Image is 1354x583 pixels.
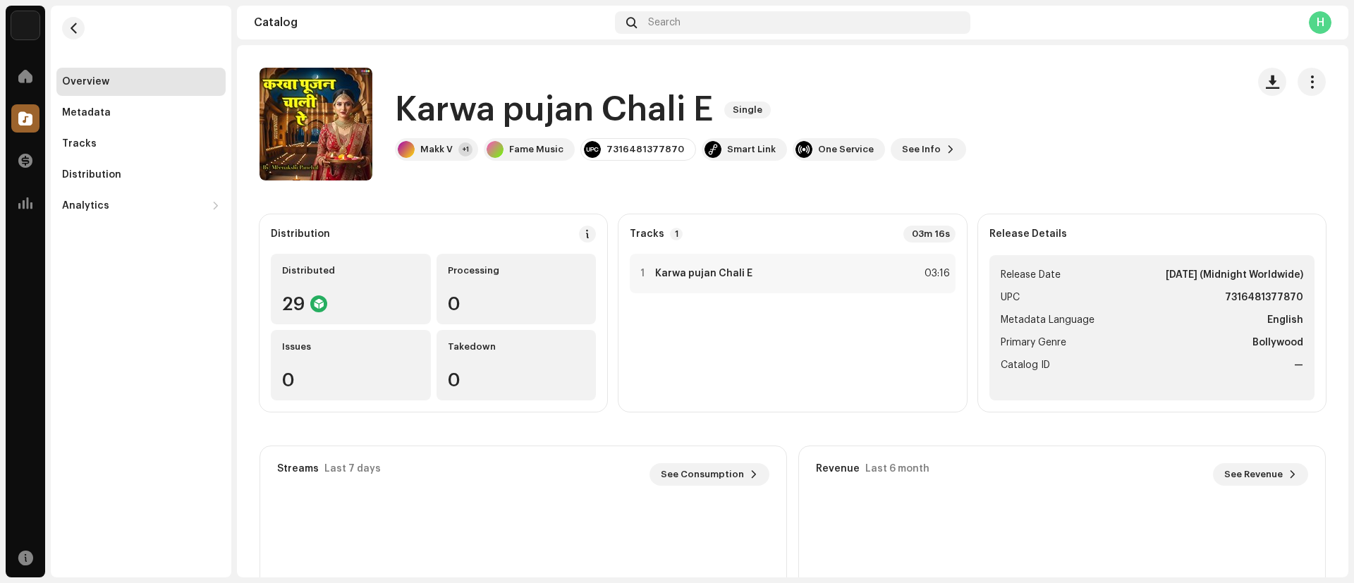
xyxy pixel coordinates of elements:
[420,144,453,155] div: Makk V
[458,142,472,157] div: +1
[1224,460,1283,489] span: See Revenue
[62,200,109,211] div: Analytics
[606,144,684,155] div: 7316481377870
[1001,357,1050,374] span: Catalog ID
[56,192,226,220] re-m-nav-dropdown: Analytics
[989,228,1067,240] strong: Release Details
[56,161,226,189] re-m-nav-item: Distribution
[1001,289,1020,306] span: UPC
[648,17,681,28] span: Search
[1001,266,1061,283] span: Release Date
[661,460,744,489] span: See Consumption
[903,226,956,243] div: 03m 16s
[1252,334,1303,351] strong: Bollywood
[1001,312,1094,329] span: Metadata Language
[724,102,771,118] span: Single
[324,463,381,474] div: Last 7 days
[395,87,713,133] h1: Karwa pujan Chali E
[1225,289,1303,306] strong: 7316481377870
[1309,11,1331,34] div: H
[649,463,769,486] button: See Consumption
[56,68,226,96] re-m-nav-item: Overview
[509,144,563,155] div: Fame Music
[1166,266,1303,283] strong: [DATE] (Midnight Worldwide)
[11,11,39,39] img: 5e0b14aa-8188-46af-a2b3-2644d628e69a
[1294,357,1303,374] strong: —
[62,138,97,149] div: Tracks
[448,265,585,276] div: Processing
[282,341,420,352] div: Issues
[919,265,950,282] div: 03:16
[865,463,929,474] div: Last 6 month
[56,99,226,127] re-m-nav-item: Metadata
[62,169,121,180] div: Distribution
[62,107,111,118] div: Metadata
[448,341,585,352] div: Takedown
[630,228,664,240] strong: Tracks
[62,76,109,87] div: Overview
[902,135,941,164] span: See Info
[655,268,752,279] strong: Karwa pujan Chali E
[818,144,874,155] div: One Service
[891,138,966,161] button: See Info
[670,228,683,240] p-badge: 1
[1267,312,1303,329] strong: English
[727,144,776,155] div: Smart Link
[277,463,319,474] div: Streams
[1001,334,1066,351] span: Primary Genre
[254,17,609,28] div: Catalog
[271,228,330,240] div: Distribution
[816,463,860,474] div: Revenue
[282,265,420,276] div: Distributed
[1213,463,1308,486] button: See Revenue
[56,130,226,158] re-m-nav-item: Tracks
